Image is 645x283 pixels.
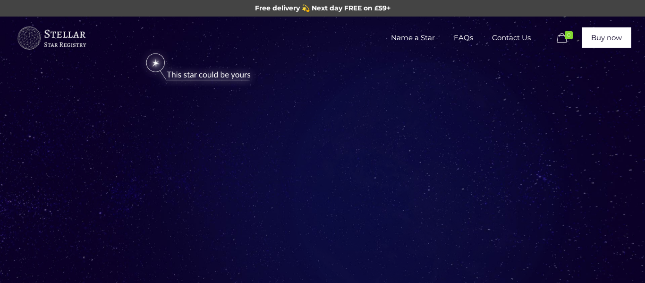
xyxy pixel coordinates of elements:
[444,24,483,52] span: FAQs
[444,17,483,59] a: FAQs
[565,31,573,39] span: 0
[16,24,87,52] img: buyastar-logo-transparent
[582,27,631,48] a: Buy now
[255,4,390,12] span: Free delivery 💫 Next day FREE on £59+
[382,17,444,59] a: Name a Star
[134,49,263,86] img: star-could-be-yours.png
[382,24,444,52] span: Name a Star
[483,17,540,59] a: Contact Us
[555,33,577,44] a: 0
[16,17,87,59] a: Buy a Star
[483,24,540,52] span: Contact Us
